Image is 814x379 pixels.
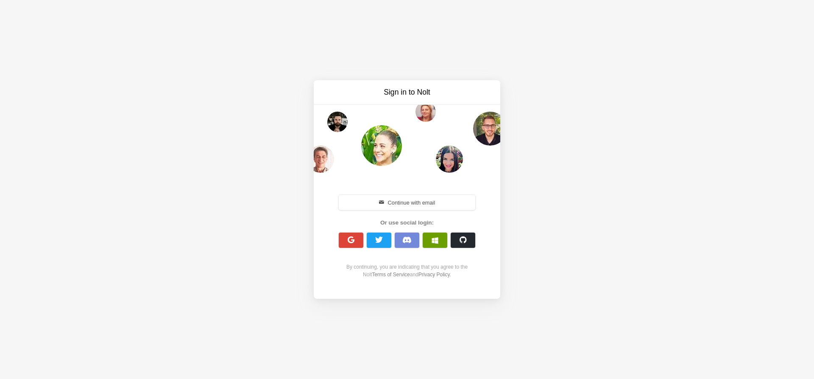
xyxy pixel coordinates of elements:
button: Continue with email [339,195,475,210]
a: Privacy Policy [418,272,450,278]
div: By continuing, you are indicating that you agree to the Nolt and . [334,263,480,278]
h3: Sign in to Nolt [336,87,478,98]
a: Terms of Service [372,272,410,278]
div: Or use social login: [334,219,480,227]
